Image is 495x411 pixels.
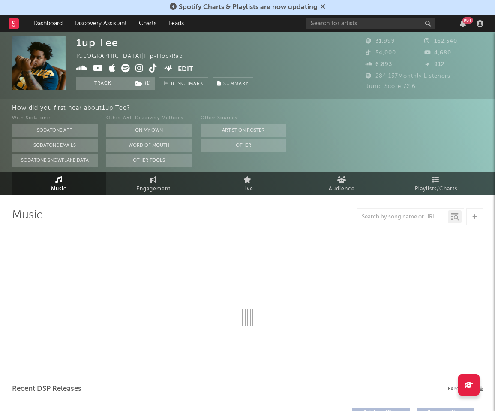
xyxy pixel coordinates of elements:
[51,184,67,194] span: Music
[12,384,81,394] span: Recent DSP Releases
[424,39,457,44] span: 162,540
[223,82,249,86] span: Summary
[12,113,98,124] div: With Sodatone
[76,77,130,90] button: Track
[462,17,473,24] div: 99 +
[12,139,98,152] button: Sodatone Emails
[76,51,193,62] div: [GEOGRAPHIC_DATA] | Hip-Hop/Rap
[424,50,451,56] span: 4,680
[162,15,190,32] a: Leads
[106,113,192,124] div: Other A&R Discovery Methods
[106,124,192,137] button: On My Own
[159,77,208,90] a: Benchmark
[106,172,201,195] a: Engagement
[106,154,192,167] button: Other Tools
[106,139,192,152] button: Word Of Mouth
[201,113,286,124] div: Other Sources
[448,387,483,392] button: Export CSV
[130,77,155,90] span: ( 1 )
[179,4,318,11] span: Spotify Charts & Playlists are now updating
[329,184,355,194] span: Audience
[12,154,98,167] button: Sodatone Snowflake Data
[213,77,253,90] button: Summary
[133,15,162,32] a: Charts
[242,184,253,194] span: Live
[27,15,69,32] a: Dashboard
[201,124,286,137] button: Artist on Roster
[320,4,325,11] span: Dismiss
[460,20,466,27] button: 99+
[69,15,133,32] a: Discovery Assistant
[178,64,193,75] button: Edit
[366,84,416,89] span: Jump Score: 72.6
[76,36,118,49] div: 1up Tee
[366,73,450,79] span: 284,137 Monthly Listeners
[366,39,395,44] span: 31,999
[415,184,457,194] span: Playlists/Charts
[201,139,286,152] button: Other
[366,50,396,56] span: 54,000
[424,62,444,67] span: 912
[306,18,435,29] input: Search for artists
[12,124,98,137] button: Sodatone App
[389,172,483,195] a: Playlists/Charts
[357,214,448,221] input: Search by song name or URL
[295,172,389,195] a: Audience
[12,172,106,195] a: Music
[201,172,295,195] a: Live
[171,79,204,89] span: Benchmark
[366,62,392,67] span: 6,893
[136,184,171,194] span: Engagement
[130,77,155,90] button: (1)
